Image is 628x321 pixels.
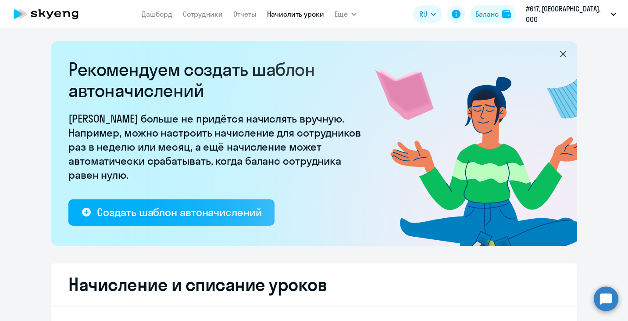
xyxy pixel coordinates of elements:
div: Баланс [475,9,499,19]
span: RU [419,9,427,19]
span: Ещё [335,9,348,19]
p: #617, [GEOGRAPHIC_DATA], ООО [526,4,607,25]
div: Создать шаблон автоначислений [97,205,261,219]
a: Начислить уроки [267,10,324,18]
a: Отчеты [233,10,257,18]
a: Сотрудники [183,10,223,18]
a: Дашборд [142,10,172,18]
button: #617, [GEOGRAPHIC_DATA], ООО [521,4,621,25]
button: Ещё [335,5,357,23]
h2: Начисление и списание уроков [68,274,560,295]
button: Создать шаблон автоначислений [68,199,275,226]
button: Балансbalance [470,5,516,23]
img: balance [502,10,511,18]
p: [PERSON_NAME] больше не придётся начислять вручную. Например, можно настроить начисление для сотр... [68,112,367,182]
button: RU [413,5,442,23]
h2: Рекомендуем создать шаблон автоначислений [68,59,367,101]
